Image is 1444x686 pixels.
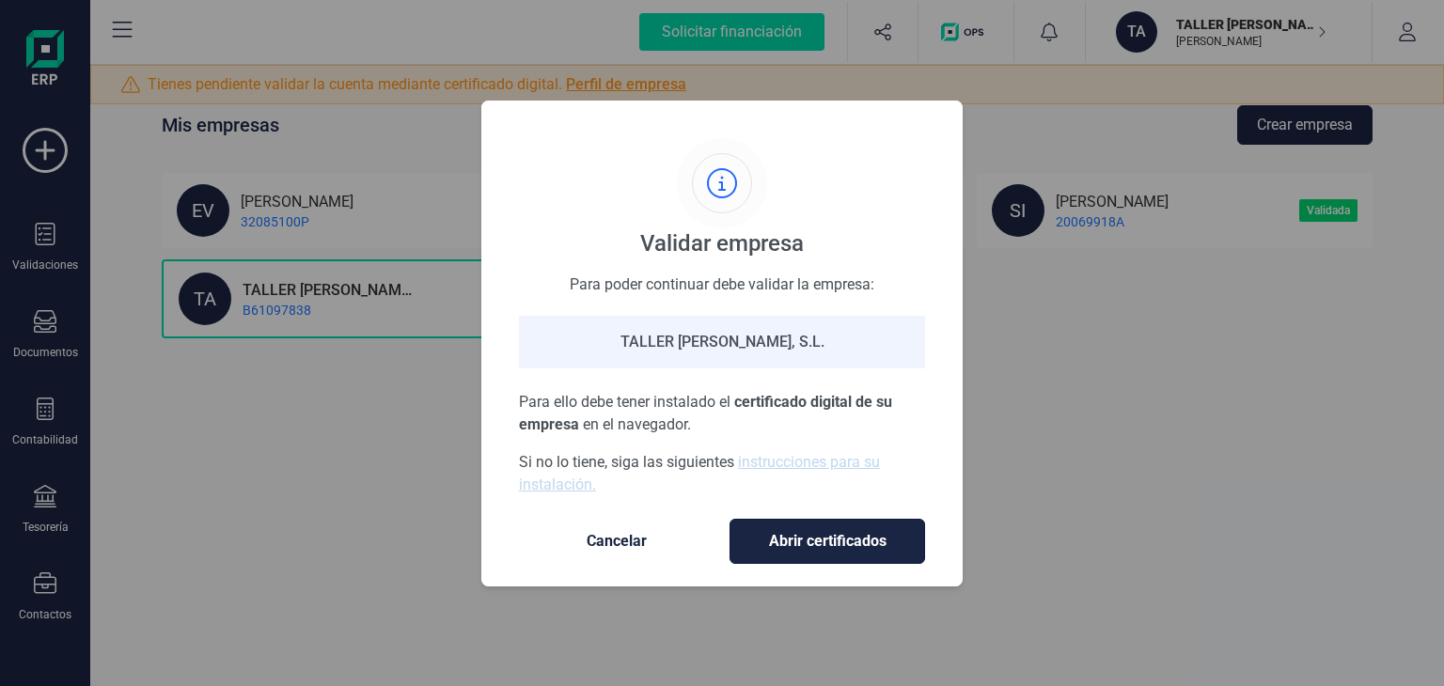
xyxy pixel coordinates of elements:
[730,519,925,564] button: Abrir certificados
[519,391,925,436] p: Para ello debe tener instalado el en el navegador.
[519,453,880,493] a: instrucciones para su instalación.
[519,273,925,293] div: Para poder continuar debe validar la empresa:
[538,530,696,553] span: Cancelar
[640,228,804,258] div: Validar empresa
[749,530,905,553] span: Abrir certificados
[519,316,925,368] div: TALLER [PERSON_NAME], S.L.
[519,519,714,564] button: Cancelar
[519,393,892,433] span: certificado digital de su empresa
[519,451,925,496] p: Si no lo tiene, siga las siguientes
